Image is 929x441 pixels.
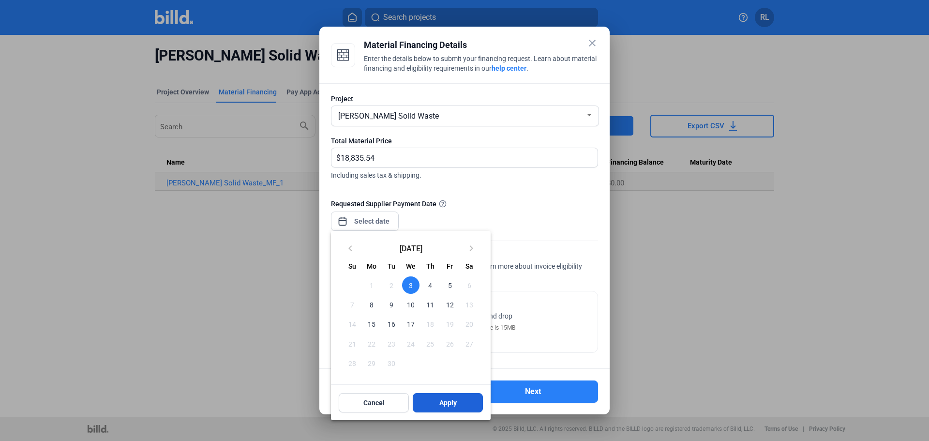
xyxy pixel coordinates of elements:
[383,276,400,294] span: 2
[344,354,361,372] span: 28
[461,296,478,313] span: 13
[383,296,400,313] span: 9
[363,354,380,372] span: 29
[382,295,401,314] button: September 9, 2025
[382,353,401,373] button: September 30, 2025
[344,315,361,333] span: 14
[362,275,381,295] button: September 1, 2025
[441,296,458,313] span: 12
[465,243,477,254] mat-icon: keyboard_arrow_right
[360,244,462,252] span: [DATE]
[382,334,401,353] button: September 23, 2025
[440,314,459,334] button: September 19, 2025
[406,262,416,270] span: We
[421,296,439,313] span: 11
[420,295,440,314] button: September 11, 2025
[363,296,380,313] span: 8
[348,262,356,270] span: Su
[441,315,458,333] span: 19
[401,334,420,353] button: September 24, 2025
[382,314,401,334] button: September 16, 2025
[367,262,376,270] span: Mo
[441,335,458,352] span: 26
[382,275,401,295] button: September 2, 2025
[401,295,420,314] button: September 10, 2025
[461,276,478,294] span: 6
[426,262,435,270] span: Th
[363,398,385,408] span: Cancel
[362,334,381,353] button: September 22, 2025
[383,335,400,352] span: 23
[421,335,439,352] span: 25
[421,315,439,333] span: 18
[363,315,380,333] span: 15
[343,314,362,334] button: September 14, 2025
[460,334,479,353] button: September 27, 2025
[363,276,380,294] span: 1
[461,335,478,352] span: 27
[420,275,440,295] button: September 4, 2025
[461,315,478,333] span: 20
[421,276,439,294] span: 4
[460,314,479,334] button: September 20, 2025
[440,275,459,295] button: September 5, 2025
[413,393,483,412] button: Apply
[345,243,356,254] mat-icon: keyboard_arrow_left
[343,334,362,353] button: September 21, 2025
[402,276,420,294] span: 3
[343,295,362,314] button: September 7, 2025
[339,393,409,412] button: Cancel
[420,314,440,334] button: September 18, 2025
[440,295,459,314] button: September 12, 2025
[362,353,381,373] button: September 29, 2025
[343,353,362,373] button: September 28, 2025
[402,335,420,352] span: 24
[388,262,395,270] span: Tu
[447,262,453,270] span: Fr
[401,314,420,334] button: September 17, 2025
[362,314,381,334] button: September 15, 2025
[344,335,361,352] span: 21
[402,315,420,333] span: 17
[440,334,459,353] button: September 26, 2025
[383,315,400,333] span: 16
[460,295,479,314] button: September 13, 2025
[439,398,457,408] span: Apply
[344,296,361,313] span: 7
[401,275,420,295] button: September 3, 2025
[460,275,479,295] button: September 6, 2025
[420,334,440,353] button: September 25, 2025
[465,262,473,270] span: Sa
[402,296,420,313] span: 10
[362,295,381,314] button: September 8, 2025
[441,276,458,294] span: 5
[383,354,400,372] span: 30
[363,335,380,352] span: 22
